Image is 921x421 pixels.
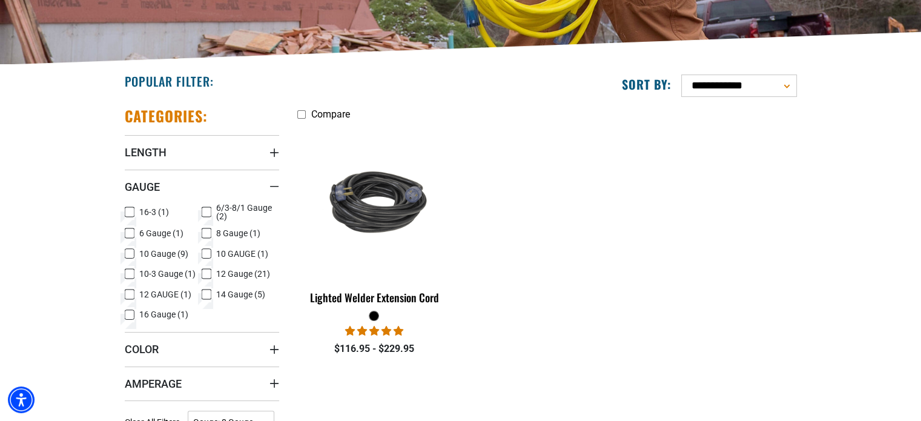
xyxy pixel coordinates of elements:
[298,155,451,248] img: black
[139,290,191,299] span: 12 GAUGE (1)
[622,76,672,92] label: Sort by:
[125,145,167,159] span: Length
[139,208,169,216] span: 16-3 (1)
[125,135,279,169] summary: Length
[139,310,188,319] span: 16 Gauge (1)
[297,292,452,303] div: Lighted Welder Extension Cord
[139,270,196,278] span: 10-3 Gauge (1)
[125,332,279,366] summary: Color
[311,108,350,120] span: Compare
[8,386,35,413] div: Accessibility Menu
[125,170,279,204] summary: Gauge
[216,250,268,258] span: 10 GAUGE (1)
[125,377,182,391] span: Amperage
[216,290,265,299] span: 14 Gauge (5)
[345,325,403,337] span: 5.00 stars
[125,73,214,89] h2: Popular Filter:
[125,180,160,194] span: Gauge
[125,366,279,400] summary: Amperage
[297,342,452,356] div: $116.95 - $229.95
[125,107,208,125] h2: Categories:
[216,270,270,278] span: 12 Gauge (21)
[297,126,452,310] a: black Lighted Welder Extension Cord
[139,250,188,258] span: 10 Gauge (9)
[139,229,183,237] span: 6 Gauge (1)
[216,204,274,220] span: 6/3-8/1 Gauge (2)
[125,342,159,356] span: Color
[216,229,260,237] span: 8 Gauge (1)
